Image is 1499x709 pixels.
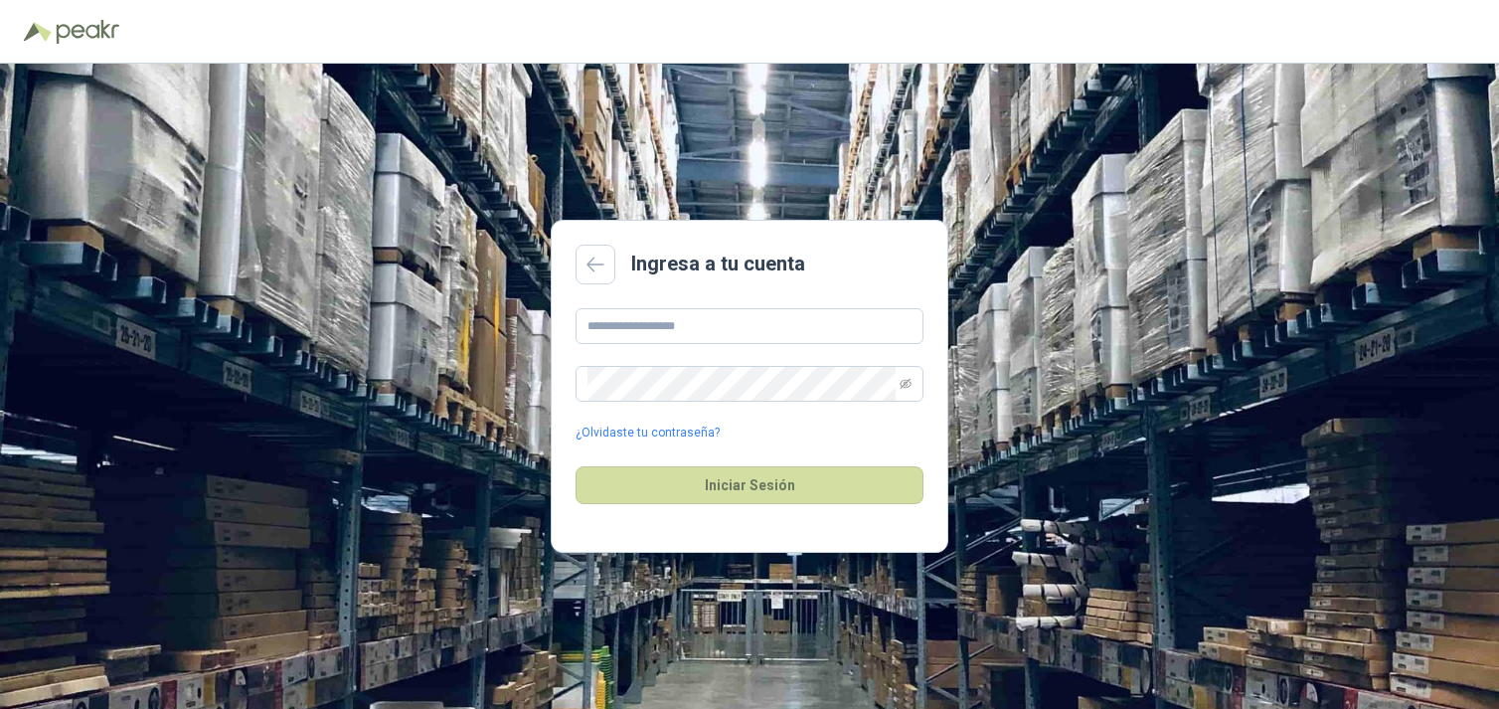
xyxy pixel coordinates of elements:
button: Iniciar Sesión [576,466,923,504]
a: ¿Olvidaste tu contraseña? [576,424,720,443]
img: Peakr [56,20,119,44]
img: Logo [24,22,52,42]
span: eye-invisible [900,378,912,390]
h2: Ingresa a tu cuenta [631,249,805,279]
